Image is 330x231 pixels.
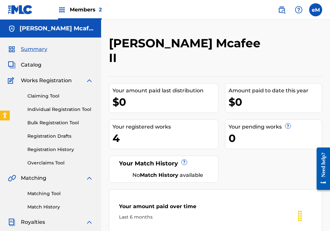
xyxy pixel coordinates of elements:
a: Overclaims Tool [27,160,93,166]
div: 0 [229,131,322,146]
img: Accounts [8,25,16,33]
a: Match History [27,204,93,210]
h2: [PERSON_NAME] Mcafee II [109,36,273,65]
span: Catalog [21,61,41,69]
iframe: Resource Center [312,143,330,195]
a: Registration Drafts [27,133,93,140]
iframe: Chat Widget [297,200,330,231]
strong: Match History [140,172,178,178]
a: Individual Registration Tool [27,106,93,113]
img: search [278,6,286,14]
div: Your amount paid last distribution [112,87,218,95]
span: ? [285,123,291,129]
img: expand [85,174,93,182]
a: Bulk Registration Tool [27,119,93,126]
div: Drag [295,206,305,226]
span: Members [70,6,102,13]
img: MLC Logo [8,5,33,14]
img: Summary [8,45,16,53]
span: Matching [21,174,46,182]
div: Your Match History [117,159,210,168]
img: help [295,6,303,14]
div: Last 6 months [119,214,312,221]
img: expand [85,218,93,226]
div: User Menu [309,3,322,16]
div: $0 [229,95,322,109]
span: 2 [99,7,102,13]
span: Works Registration [21,77,72,85]
h5: Eric Durran Mcafee II [20,25,93,32]
img: Royalties [8,218,16,226]
div: No available [126,171,210,179]
img: Catalog [8,61,16,69]
img: Works Registration [8,77,16,85]
div: Your amount paid over time [119,203,312,214]
span: Summary [21,45,47,53]
a: Claiming Tool [27,93,93,100]
img: Top Rightsholders [58,6,66,14]
span: Royalties [21,218,45,226]
div: Amount paid to date this year [229,87,322,95]
div: Your pending works [229,123,322,131]
a: Matching Tool [27,190,93,197]
div: Your registered works [112,123,218,131]
a: Registration History [27,146,93,153]
a: CatalogCatalog [8,61,41,69]
a: SummarySummary [8,45,47,53]
div: $0 [112,95,218,109]
img: Matching [8,174,16,182]
div: 4 [112,131,218,146]
a: Public Search [275,3,288,16]
img: expand [85,77,93,85]
div: Help [292,3,305,16]
span: ? [182,160,187,165]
